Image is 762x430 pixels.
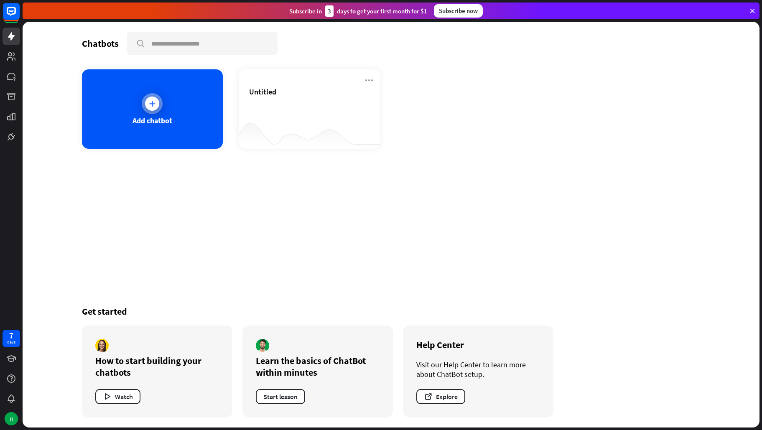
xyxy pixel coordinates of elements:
div: days [7,339,15,345]
img: author [256,339,269,352]
div: 7 [9,332,13,339]
div: Chatbots [82,38,119,49]
img: author [95,339,109,352]
span: Untitled [249,87,276,97]
button: Open LiveChat chat widget [7,3,32,28]
div: Help Center [416,339,540,351]
button: Watch [95,389,140,404]
div: How to start building your chatbots [95,355,219,378]
div: Get started [82,305,701,317]
div: Subscribe now [434,4,483,18]
a: 7 days [3,330,20,347]
div: Visit our Help Center to learn more about ChatBot setup. [416,360,540,379]
div: Learn the basics of ChatBot within minutes [256,355,380,378]
button: Explore [416,389,465,404]
button: Start lesson [256,389,305,404]
div: Subscribe in days to get your first month for $1 [289,5,427,17]
div: Add chatbot [133,116,172,125]
div: H [5,412,18,425]
div: 3 [325,5,334,17]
